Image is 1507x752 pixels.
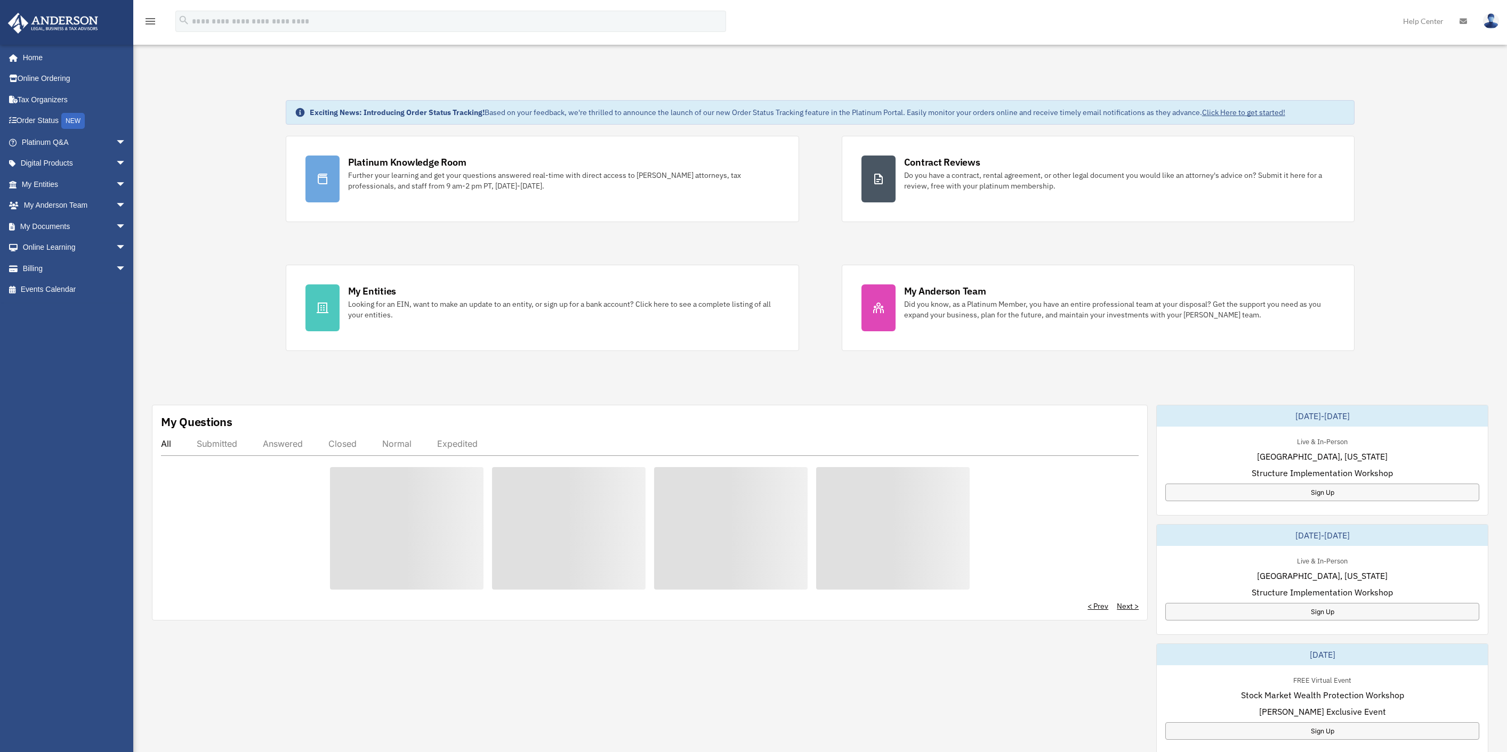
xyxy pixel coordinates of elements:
div: Live & In-Person [1288,554,1356,566]
a: Sign Up [1165,484,1479,501]
a: Contract Reviews Do you have a contract, rental agreement, or other legal document you would like... [842,136,1355,222]
a: Online Ordering [7,68,142,89]
a: Sign Up [1165,722,1479,740]
div: Live & In-Person [1288,435,1356,446]
a: My Entities Looking for an EIN, want to make an update to an entity, or sign up for a bank accoun... [286,265,799,351]
span: Structure Implementation Workshop [1252,586,1393,599]
div: Based on your feedback, we're thrilled to announce the launch of our new Order Status Tracking fe... [310,107,1285,118]
a: Click Here to get started! [1202,108,1285,117]
span: [PERSON_NAME] Exclusive Event [1259,705,1386,718]
img: User Pic [1483,13,1499,29]
a: My Documentsarrow_drop_down [7,216,142,237]
div: Further your learning and get your questions answered real-time with direct access to [PERSON_NAM... [348,170,779,191]
div: My Entities [348,284,396,298]
a: Platinum Knowledge Room Further your learning and get your questions answered real-time with dire... [286,136,799,222]
span: [GEOGRAPHIC_DATA], [US_STATE] [1257,569,1388,582]
i: search [178,14,190,26]
div: [DATE]-[DATE] [1157,525,1488,546]
div: My Anderson Team [904,284,986,298]
div: My Questions [161,414,232,430]
a: < Prev [1087,601,1108,611]
a: Sign Up [1165,603,1479,620]
div: [DATE] [1157,644,1488,665]
div: Platinum Knowledge Room [348,156,466,169]
span: arrow_drop_down [116,195,137,217]
span: arrow_drop_down [116,174,137,195]
span: arrow_drop_down [116,153,137,175]
div: Answered [263,438,303,449]
span: arrow_drop_down [116,216,137,238]
div: Expedited [437,438,478,449]
img: Anderson Advisors Platinum Portal [5,13,101,34]
a: Online Learningarrow_drop_down [7,237,142,258]
span: Structure Implementation Workshop [1252,467,1393,479]
span: arrow_drop_down [116,132,137,153]
a: Next > [1117,601,1139,611]
div: Did you know, as a Platinum Member, you have an entire professional team at your disposal? Get th... [904,299,1335,320]
a: Events Calendar [7,279,142,300]
span: arrow_drop_down [116,237,137,259]
a: Billingarrow_drop_down [7,258,142,279]
div: FREE Virtual Event [1285,674,1360,685]
a: My Anderson Teamarrow_drop_down [7,195,142,216]
span: Stock Market Wealth Protection Workshop [1241,689,1404,701]
strong: Exciting News: Introducing Order Status Tracking! [310,108,485,117]
a: Platinum Q&Aarrow_drop_down [7,132,142,153]
a: Order StatusNEW [7,110,142,132]
a: Tax Organizers [7,89,142,110]
div: Submitted [197,438,237,449]
a: Digital Productsarrow_drop_down [7,153,142,174]
a: Home [7,47,137,68]
i: menu [144,15,157,28]
a: menu [144,19,157,28]
a: My Anderson Team Did you know, as a Platinum Member, you have an entire professional team at your... [842,265,1355,351]
div: Looking for an EIN, want to make an update to an entity, or sign up for a bank account? Click her... [348,299,779,320]
div: NEW [61,113,85,129]
a: My Entitiesarrow_drop_down [7,174,142,195]
div: Closed [328,438,357,449]
div: Do you have a contract, rental agreement, or other legal document you would like an attorney's ad... [904,170,1335,191]
div: All [161,438,171,449]
div: [DATE]-[DATE] [1157,405,1488,427]
span: arrow_drop_down [116,258,137,280]
span: [GEOGRAPHIC_DATA], [US_STATE] [1257,450,1388,463]
div: Normal [382,438,412,449]
div: Contract Reviews [904,156,980,169]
